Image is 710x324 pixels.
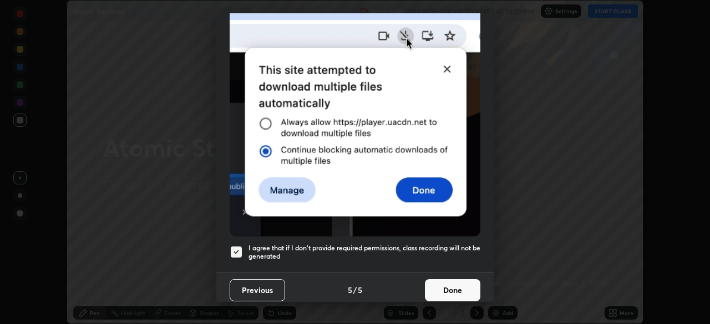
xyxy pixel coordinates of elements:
button: Done [425,279,480,301]
h4: 5 [358,284,362,296]
button: Previous [230,279,285,301]
h4: / [353,284,357,296]
h4: 5 [348,284,352,296]
h5: I agree that if I don't provide required permissions, class recording will not be generated [248,244,480,261]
